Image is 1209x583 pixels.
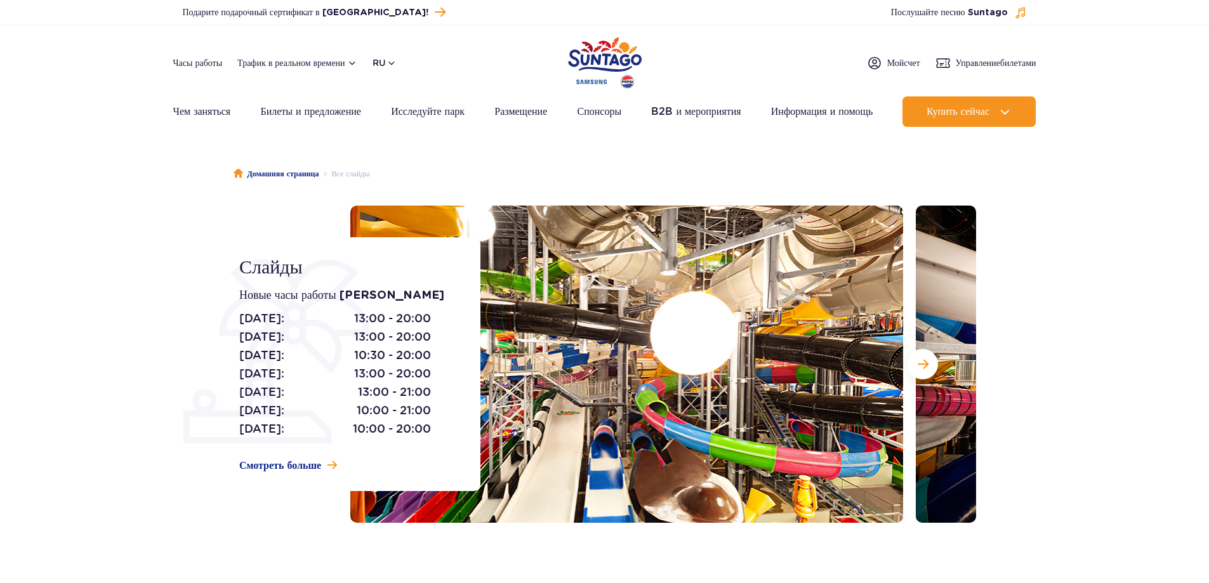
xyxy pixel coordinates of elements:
[248,169,319,178] font: Домашняя страница
[354,311,431,325] font: 13:00 - 20:00
[354,330,431,343] font: 13:00 - 20:00
[651,96,741,127] a: B2B и мероприятия
[391,96,465,127] a: Исследуйте парк
[1000,58,1036,68] font: билетами
[651,105,741,117] font: B2B и мероприятия
[867,55,920,70] a: Мойсчет
[173,105,231,117] font: Чем заняться
[771,105,873,117] font: Информация и помощь
[956,58,1000,68] font: Управление
[239,403,284,417] font: [DATE]:
[373,56,397,69] button: ru
[239,422,284,435] font: [DATE]:
[578,96,622,127] a: Спонсоры
[358,385,431,398] font: 13:00 - 21:00
[353,422,431,435] font: 10:00 - 20:00
[354,367,431,380] font: 13:00 - 20:00
[578,105,622,117] font: Спонсоры
[908,349,938,379] button: Следующий слайд
[239,385,284,398] font: [DATE]:
[568,32,642,90] a: Парк Польши
[239,459,337,473] a: Смотреть больше
[331,169,369,178] font: Все слайды
[234,167,319,180] a: Домашняя страница
[771,96,873,127] a: Информация и помощь
[357,403,431,417] font: 10:00 - 21:00
[239,290,444,301] font: Новые часы работы [PERSON_NAME]
[239,367,284,380] font: [DATE]:
[891,6,1027,19] button: Послушайте песню Suntago
[183,4,446,21] a: Подарите подарочный сертификат в [GEOGRAPHIC_DATA]!
[904,58,920,68] font: счет
[494,96,547,127] a: Размещение
[260,105,361,117] font: Билеты и предложение
[237,58,357,68] button: Трафик в реальном времени
[391,105,465,117] font: Исследуйте парк
[239,459,321,471] font: Смотреть больше
[891,8,1008,17] font: Послушайте песню Suntago
[902,96,1036,127] button: Купить сейчас
[935,55,1036,70] a: Управлениебилетами
[239,348,284,362] font: [DATE]:
[239,311,284,325] font: [DATE]:
[239,256,303,279] font: Слайды
[373,58,386,68] font: ru
[260,96,361,127] a: Билеты и предложение
[239,330,284,343] font: [DATE]:
[887,58,904,68] font: Мой
[173,58,223,68] font: Часы работы
[173,56,223,69] a: Часы работы
[183,8,428,17] font: Подарите подарочный сертификат в [GEOGRAPHIC_DATA]!
[354,348,431,362] font: 10:30 - 20:00
[237,58,345,68] font: Трафик в реальном времени
[173,96,231,127] a: Чем заняться
[494,105,547,117] font: Размещение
